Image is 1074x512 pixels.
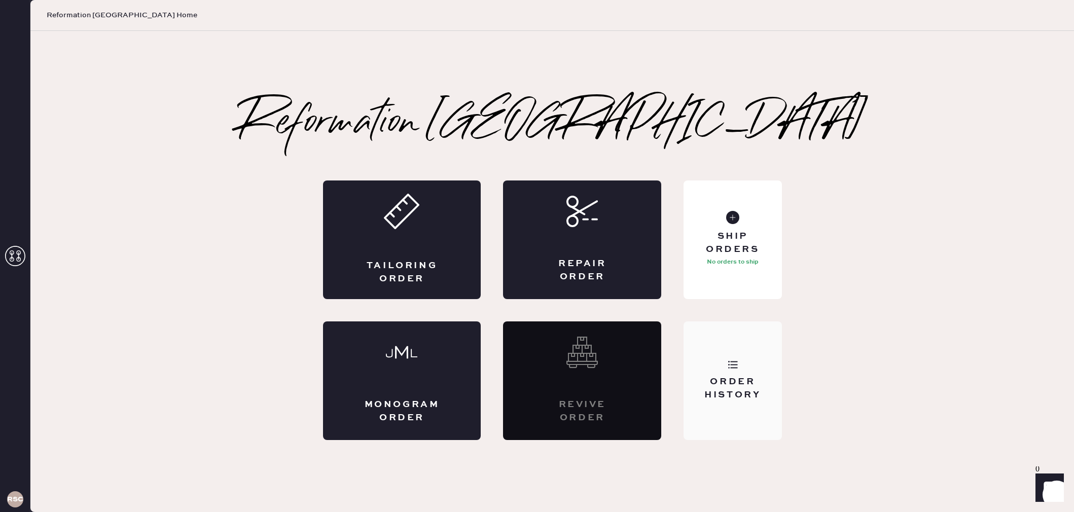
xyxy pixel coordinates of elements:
iframe: Front Chat [1026,466,1069,510]
h2: Reformation [GEOGRAPHIC_DATA] [239,103,866,144]
div: Order History [692,376,773,401]
div: Ship Orders [692,230,773,255]
p: No orders to ship [707,256,759,268]
div: Revive order [544,398,621,424]
div: Tailoring Order [364,260,441,285]
div: Repair Order [544,258,621,283]
div: Interested? Contact us at care@hemster.co [503,321,661,440]
div: Monogram Order [364,398,441,424]
span: Reformation [GEOGRAPHIC_DATA] Home [47,10,197,20]
h3: RSCA [7,496,23,503]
